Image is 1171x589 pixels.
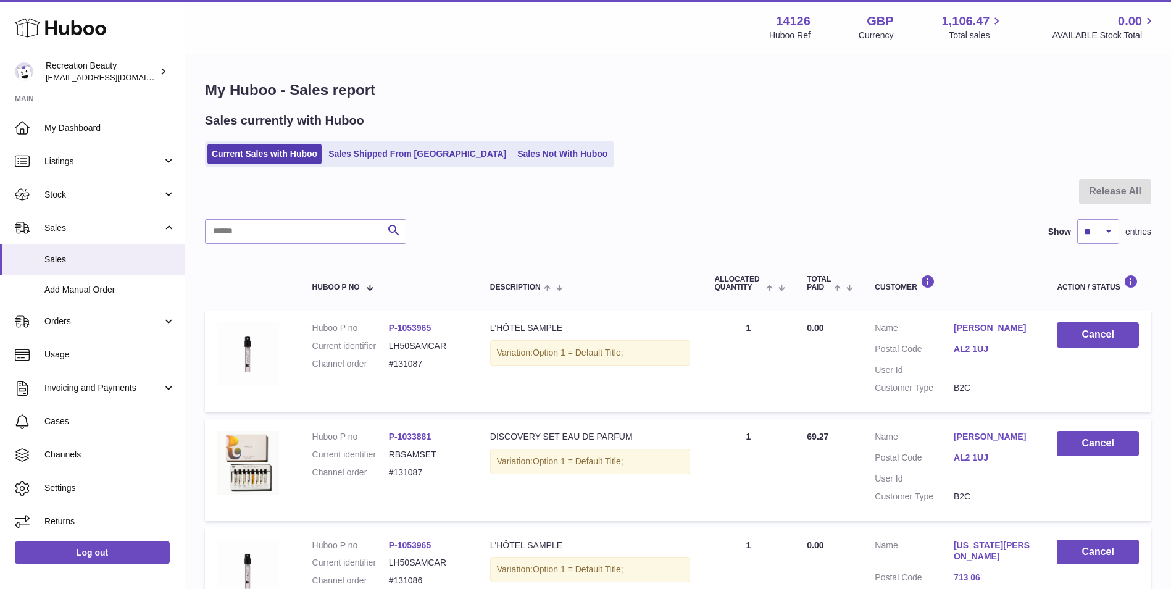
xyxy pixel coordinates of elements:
[949,30,1004,41] span: Total sales
[954,491,1033,503] dd: B2C
[875,343,954,358] dt: Postal Code
[312,449,389,461] dt: Current identifier
[954,382,1033,394] dd: B2C
[44,156,162,167] span: Listings
[312,358,389,370] dt: Channel order
[954,431,1033,443] a: [PERSON_NAME]
[312,467,389,478] dt: Channel order
[44,315,162,327] span: Orders
[807,540,823,550] span: 0.00
[769,30,811,41] div: Huboo Ref
[533,564,623,574] span: Option 1 = Default Title;
[44,416,175,427] span: Cases
[807,323,823,333] span: 0.00
[44,222,162,234] span: Sales
[490,322,690,334] div: L'HÔTEL SAMPLE
[1057,540,1139,565] button: Cancel
[44,382,162,394] span: Invoicing and Payments
[1052,13,1156,41] a: 0.00 AVAILABLE Stock Total
[702,310,795,412] td: 1
[324,144,510,164] a: Sales Shipped From [GEOGRAPHIC_DATA]
[15,541,170,564] a: Log out
[490,340,690,366] div: Variation:
[875,382,954,394] dt: Customer Type
[312,340,389,352] dt: Current identifier
[875,431,954,446] dt: Name
[44,349,175,361] span: Usage
[513,144,612,164] a: Sales Not With Huboo
[490,283,541,291] span: Description
[867,13,893,30] strong: GBP
[1052,30,1156,41] span: AVAILABLE Stock Total
[46,72,181,82] span: [EMAIL_ADDRESS][DOMAIN_NAME]
[875,491,954,503] dt: Customer Type
[207,144,322,164] a: Current Sales with Huboo
[389,540,431,550] a: P-1053965
[875,322,954,337] dt: Name
[46,60,157,83] div: Recreation Beauty
[44,482,175,494] span: Settings
[1057,431,1139,456] button: Cancel
[490,449,690,474] div: Variation:
[942,13,1004,41] a: 1,106.47 Total sales
[389,449,465,461] dd: RBSAMSET
[312,283,360,291] span: Huboo P no
[702,419,795,521] td: 1
[44,122,175,134] span: My Dashboard
[875,540,954,566] dt: Name
[807,432,828,441] span: 69.27
[490,431,690,443] div: DISCOVERY SET EAU DE PARFUM
[954,322,1033,334] a: [PERSON_NAME]
[954,343,1033,355] a: AL2 1UJ
[1118,13,1142,30] span: 0.00
[715,275,763,291] span: ALLOCATED Quantity
[776,13,811,30] strong: 14126
[312,322,389,334] dt: Huboo P no
[954,540,1033,563] a: [US_STATE][PERSON_NAME]
[807,275,831,291] span: Total paid
[1057,275,1139,291] div: Action / Status
[875,275,1032,291] div: Customer
[312,540,389,551] dt: Huboo P no
[389,358,465,370] dd: #131087
[1048,226,1071,238] label: Show
[389,323,431,333] a: P-1053965
[875,473,954,485] dt: User Id
[389,575,465,587] dd: #131086
[389,557,465,569] dd: LH50SAMCAR
[875,364,954,376] dt: User Id
[954,452,1033,464] a: AL2 1UJ
[533,348,623,357] span: Option 1 = Default Title;
[217,322,279,386] img: L_Hotel2mlsample_1_54fb7227-5c0d-4437-b810-01e04fa2e7ca.jpg
[44,449,175,461] span: Channels
[15,62,33,81] img: customercare@recreationbeauty.com
[205,112,364,129] h2: Sales currently with Huboo
[217,431,279,495] img: ANWD_12ML.jpg
[389,432,431,441] a: P-1033881
[44,516,175,527] span: Returns
[875,572,954,587] dt: Postal Code
[389,467,465,478] dd: #131087
[44,189,162,201] span: Stock
[205,80,1151,100] h1: My Huboo - Sales report
[954,572,1033,583] a: 713 06
[389,340,465,352] dd: LH50SAMCAR
[942,13,990,30] span: 1,106.47
[533,456,623,466] span: Option 1 = Default Title;
[312,575,389,587] dt: Channel order
[490,540,690,551] div: L'HÔTEL SAMPLE
[44,254,175,265] span: Sales
[875,452,954,467] dt: Postal Code
[859,30,894,41] div: Currency
[1125,226,1151,238] span: entries
[44,284,175,296] span: Add Manual Order
[312,557,389,569] dt: Current identifier
[490,557,690,582] div: Variation:
[312,431,389,443] dt: Huboo P no
[1057,322,1139,348] button: Cancel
